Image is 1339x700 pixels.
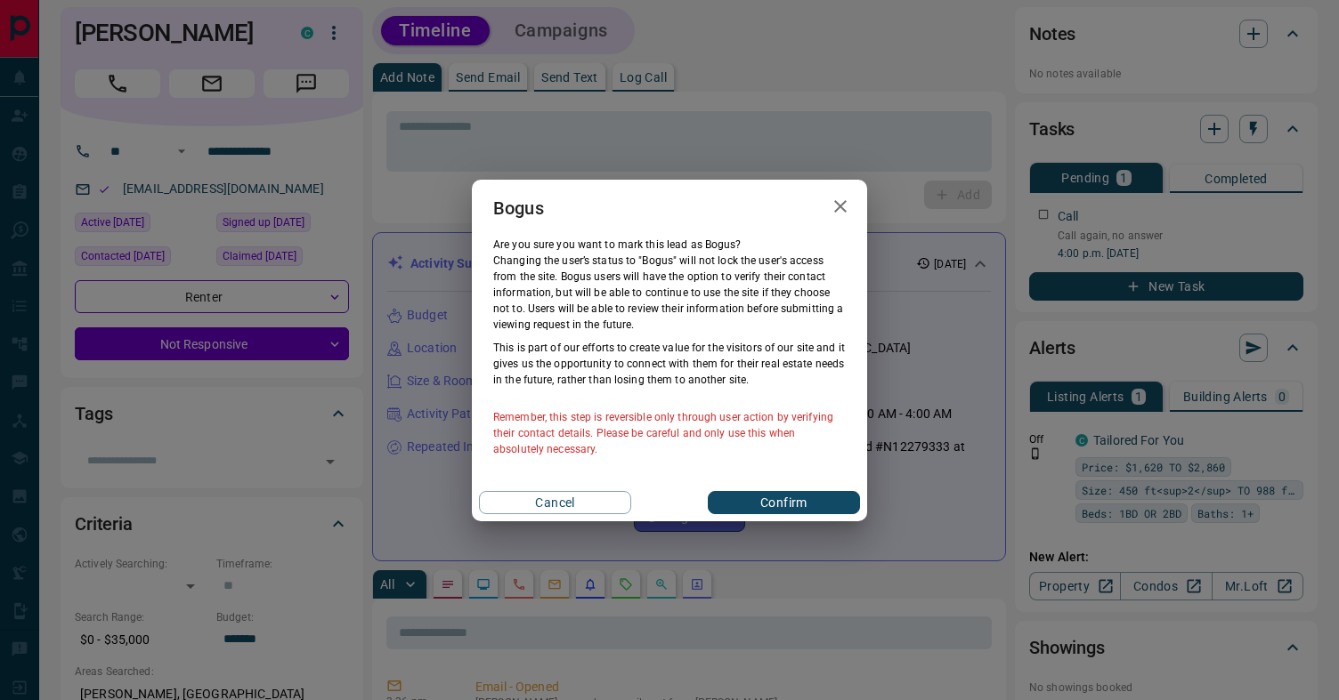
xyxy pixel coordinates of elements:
button: Confirm [708,491,860,514]
h2: Bogus [472,180,565,237]
button: Cancel [479,491,631,514]
p: This is part of our efforts to create value for the visitors of our site and it gives us the oppo... [493,340,846,388]
p: Changing the user’s status to "Bogus" will not lock the user's access from the site. Bogus users ... [493,253,846,333]
p: Remember, this step is reversible only through user action by verifying their contact details. Pl... [493,409,846,457]
p: Are you sure you want to mark this lead as Bogus ? [493,237,846,253]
